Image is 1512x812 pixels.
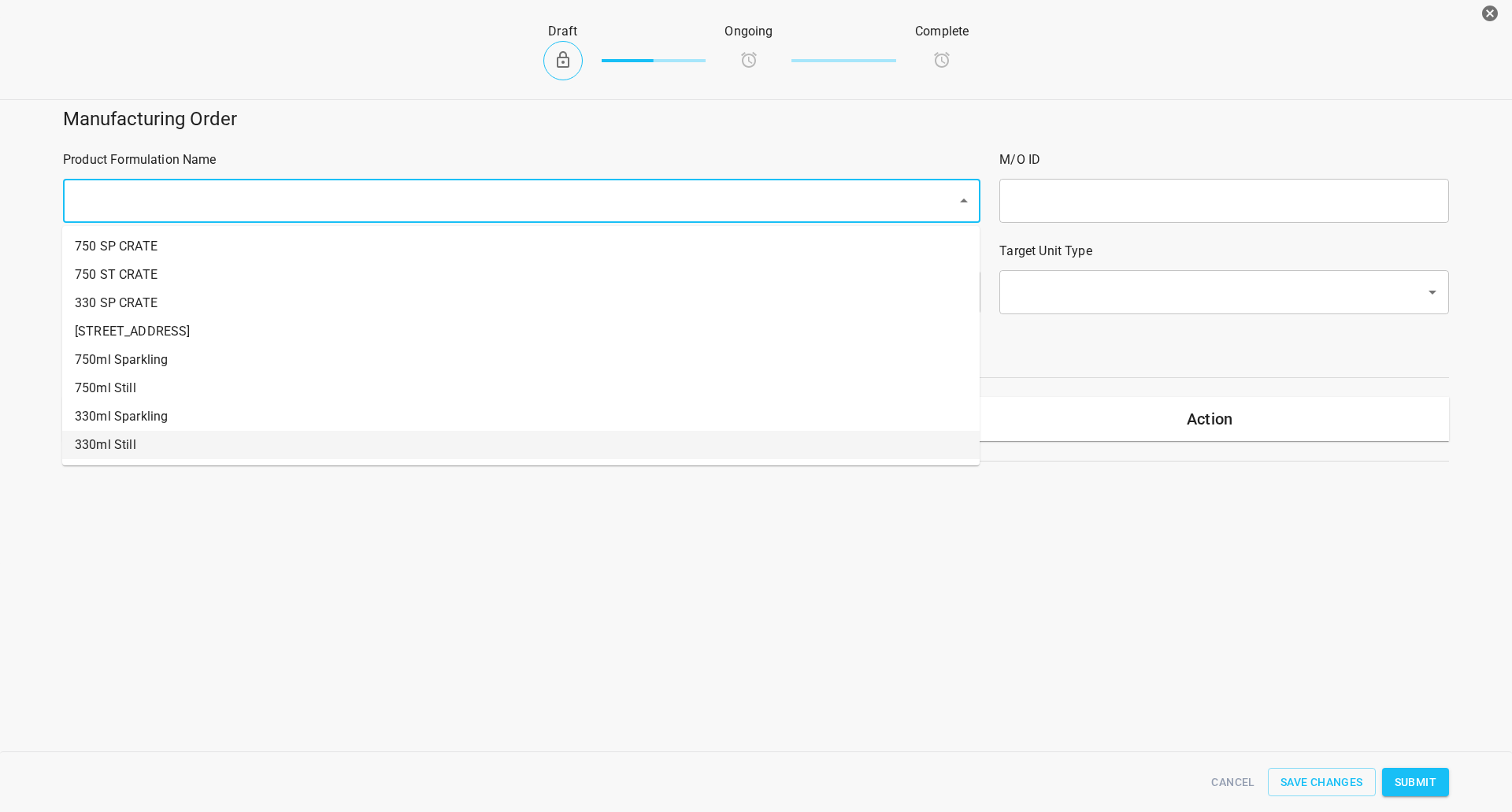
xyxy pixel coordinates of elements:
[1382,768,1449,797] button: Submit
[1395,773,1436,792] span: Submit
[1421,281,1443,303] button: Open
[1268,768,1376,797] button: Save Changes
[62,317,980,346] li: [STREET_ADDRESS]
[953,190,975,212] button: Close
[62,232,980,261] li: 750 SP CRATE
[1187,406,1449,432] h6: Action
[724,22,773,41] p: Ongoing
[1280,773,1363,792] span: Save Changes
[543,22,583,41] p: Draft
[62,289,980,317] li: 330 SP CRATE
[906,406,1168,432] h6: Lot Code
[63,150,980,169] p: Product Formulation Name
[999,150,1449,169] p: M/O ID
[915,22,969,41] p: Complete
[62,261,980,289] li: 750 ST CRATE
[62,402,980,431] li: 330ml Sparkling
[999,242,1449,261] p: Target Unit Type
[62,374,980,402] li: 750ml Still
[1205,768,1261,797] button: Cancel
[62,431,980,459] li: 330ml Still
[62,346,980,374] li: 750ml Sparkling
[1211,773,1254,792] span: Cancel
[63,106,1449,132] h5: Manufacturing Order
